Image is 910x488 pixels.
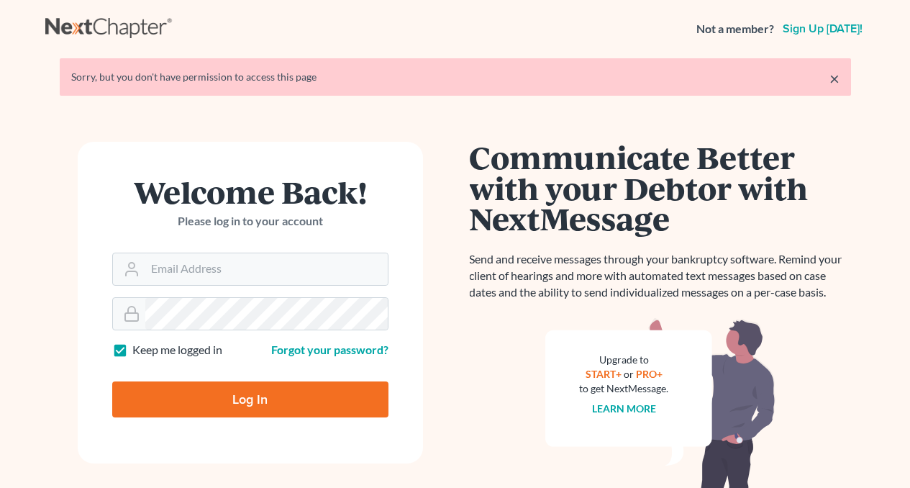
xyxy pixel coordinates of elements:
div: Sorry, but you don't have permission to access this page [71,70,840,84]
span: or [624,368,634,380]
p: Please log in to your account [112,213,388,230]
div: to get NextMessage. [580,381,669,396]
label: Keep me logged in [132,342,222,358]
input: Email Address [145,253,388,285]
a: Learn more [592,402,656,415]
div: Upgrade to [580,353,669,367]
a: PRO+ [636,368,663,380]
strong: Not a member? [696,21,774,37]
a: START+ [586,368,622,380]
p: Send and receive messages through your bankruptcy software. Remind your client of hearings and mo... [470,251,851,301]
a: × [829,70,840,87]
a: Forgot your password? [271,343,388,356]
input: Log In [112,381,388,417]
h1: Communicate Better with your Debtor with NextMessage [470,142,851,234]
a: Sign up [DATE]! [780,23,865,35]
h1: Welcome Back! [112,176,388,207]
